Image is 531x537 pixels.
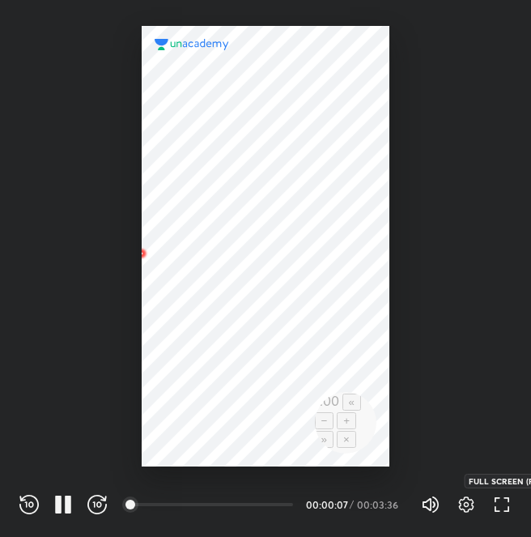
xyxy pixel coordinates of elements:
img: logo.2a7e12a2.svg [155,39,229,50]
div: 00:00:07 [306,500,346,509]
img: wMgqJGBwKWe8AAAAABJRU5ErkJggg== [132,244,151,263]
div: 00:03:36 [357,500,401,509]
div: / [350,500,354,509]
